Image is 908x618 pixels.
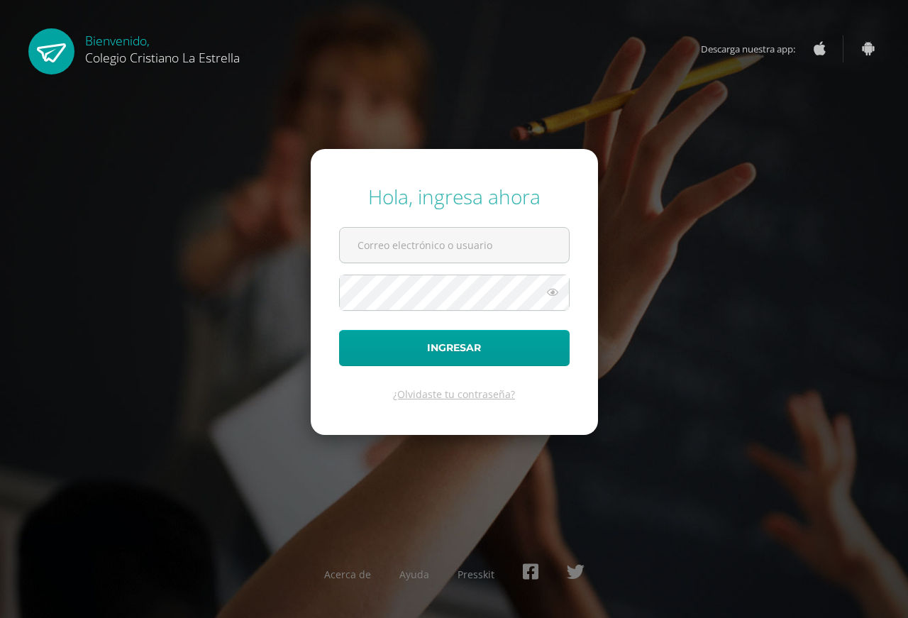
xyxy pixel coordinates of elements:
[85,28,240,66] div: Bienvenido,
[339,330,570,366] button: Ingresar
[701,35,809,62] span: Descarga nuestra app:
[340,228,569,263] input: Correo electrónico o usuario
[324,568,371,581] a: Acerca de
[393,387,515,401] a: ¿Olvidaste tu contraseña?
[339,183,570,210] div: Hola, ingresa ahora
[458,568,494,581] a: Presskit
[85,49,240,66] span: Colegio Cristiano La Estrella
[399,568,429,581] a: Ayuda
